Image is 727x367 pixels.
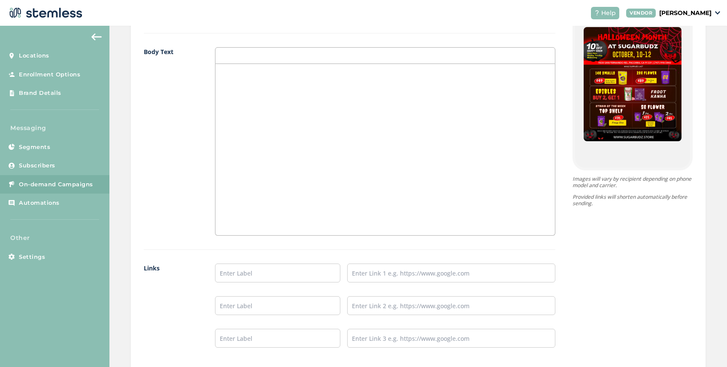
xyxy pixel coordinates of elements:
span: Enrollment Options [19,70,80,79]
input: Enter Label [215,264,340,282]
input: Enter Link 2 e.g. https://www.google.com [347,296,555,315]
input: Enter Label [215,296,340,315]
label: Body Text [144,47,198,236]
p: Images will vary by recipient depending on phone model and carrier. [573,176,693,188]
p: [PERSON_NAME] [659,9,712,18]
img: icon_down-arrow-small-66adaf34.svg [715,11,720,15]
span: Automations [19,199,60,207]
span: Segments [19,143,50,152]
span: Settings [19,253,45,261]
input: Enter Link 3 e.g. https://www.google.com [347,329,555,348]
p: Provided links will shorten automatically before sending. [573,194,693,206]
img: icon-help-white-03924b79.svg [594,10,600,15]
img: logo-dark-0685b13c.svg [7,4,82,21]
img: icon-arrow-back-accent-c549486e.svg [91,33,102,40]
span: Subscribers [19,161,55,170]
span: On-demand Campaigns [19,180,93,189]
span: Brand Details [19,89,61,97]
input: Enter Label [215,329,340,348]
span: Help [601,9,616,18]
input: Enter Link 1 e.g. https://www.google.com [347,264,555,282]
iframe: Chat Widget [684,326,727,367]
div: VENDOR [626,9,656,18]
img: 9k= [584,27,682,141]
span: Locations [19,52,49,60]
label: Links [144,264,198,361]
